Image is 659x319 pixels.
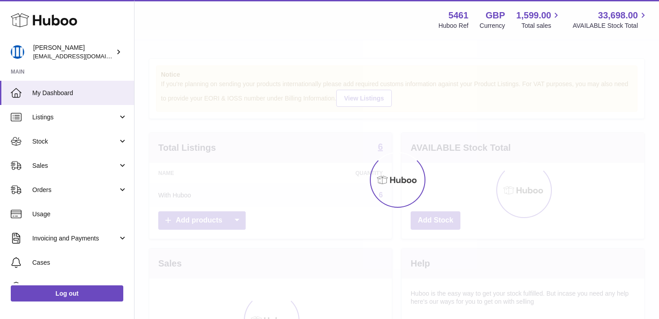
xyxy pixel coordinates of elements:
span: My Dashboard [32,89,127,97]
a: 33,698.00 AVAILABLE Stock Total [572,9,648,30]
a: Log out [11,285,123,302]
span: Listings [32,113,118,122]
span: Sales [32,162,118,170]
span: 1,599.00 [516,9,551,22]
span: Channels [32,283,127,291]
strong: GBP [486,9,505,22]
span: Cases [32,258,127,267]
div: [PERSON_NAME] [33,44,114,61]
div: Currency [480,22,505,30]
span: AVAILABLE Stock Total [572,22,648,30]
a: 1,599.00 Total sales [516,9,562,30]
img: oksana@monimoto.com [11,45,24,59]
div: Huboo Ref [438,22,468,30]
span: Orders [32,186,118,194]
span: Invoicing and Payments [32,234,118,243]
span: Usage [32,210,127,218]
span: Total sales [521,22,561,30]
span: Stock [32,137,118,146]
strong: 5461 [448,9,468,22]
span: 33,698.00 [598,9,638,22]
span: [EMAIL_ADDRESS][DOMAIN_NAME] [33,52,132,60]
